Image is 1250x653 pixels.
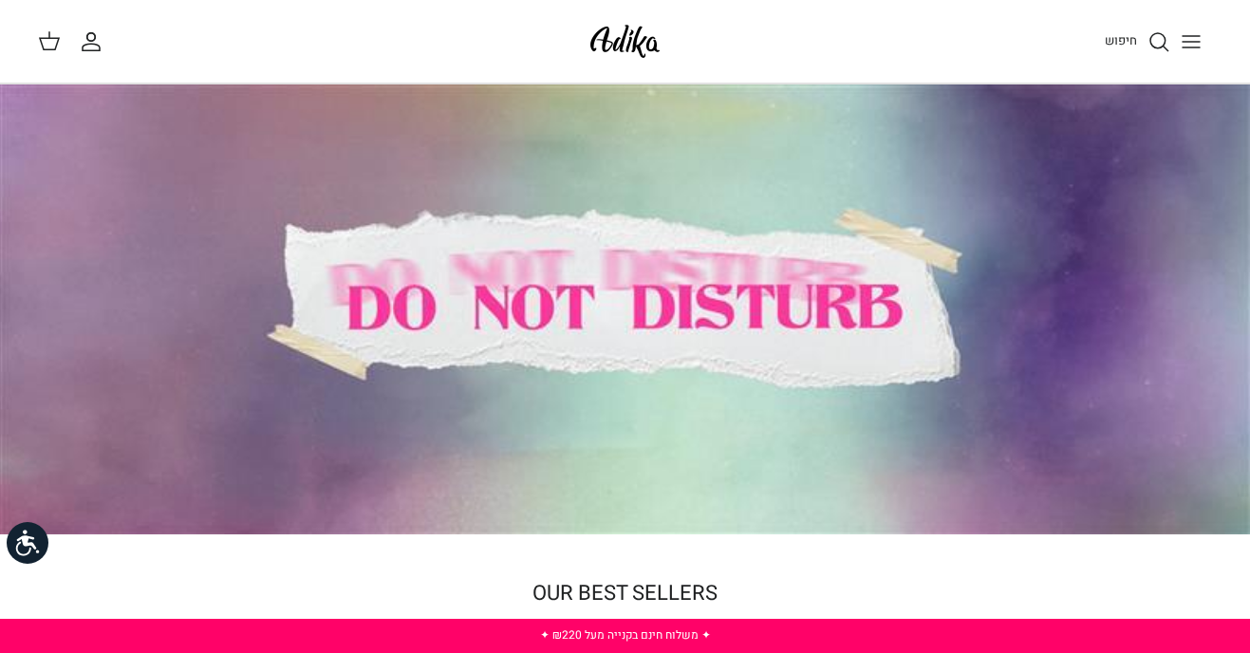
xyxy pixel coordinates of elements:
[80,30,110,53] a: החשבון שלי
[1105,31,1137,49] span: חיפוש
[540,626,711,644] a: ✦ משלוח חינם בקנייה מעל ₪220 ✦
[585,19,665,64] img: Adika IL
[1105,30,1170,53] a: חיפוש
[1170,21,1212,63] button: Toggle menu
[532,579,718,609] a: OUR BEST SELLERS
